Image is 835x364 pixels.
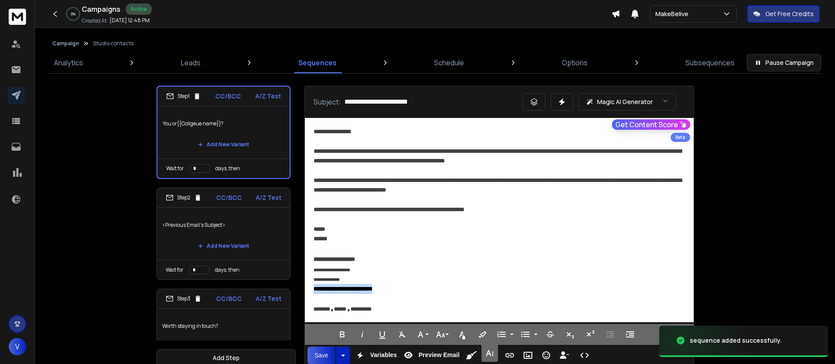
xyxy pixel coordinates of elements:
p: CC/BCC [216,294,242,303]
p: Wait for [166,165,184,172]
li: Step1CC/BCCA/Z TestYou or{{Collgeue name}}?Add New VariantWait fordays, then [157,86,291,179]
div: Step 2 [166,194,202,202]
p: Sequences [298,57,337,68]
button: Font Family [414,326,431,343]
p: A/Z Test [256,193,281,202]
button: Code View [576,347,593,364]
button: Unordered List [517,326,534,343]
p: Magic AI Generator [597,98,653,106]
a: Subsequences [680,52,740,73]
p: Options [562,57,588,68]
button: Underline (⌘U) [374,326,391,343]
p: CC/BCC [215,92,241,101]
button: Ordered List [508,326,515,343]
a: Schedule [429,52,469,73]
p: days, then [215,266,240,273]
a: Sequences [293,52,342,73]
button: Add New Variant [191,136,256,153]
a: Analytics [49,52,88,73]
div: Active [126,3,152,15]
button: Ordered List [493,326,510,343]
span: Preview Email [417,351,461,359]
h1: Campaigns [82,4,120,14]
button: Preview Email [400,347,461,364]
p: Analytics [54,57,83,68]
li: Step2CC/BCCA/Z Test<Previous Email's Subject>Add New VariantWait fordays, then [157,188,291,280]
p: Get Free Credits [765,10,814,18]
button: Add New Variant [191,237,256,255]
div: Step 1 [166,92,201,100]
button: Emoticons [538,347,554,364]
button: Add New Variant [191,338,256,356]
button: Save [307,347,335,364]
p: A/Z Test [255,92,281,101]
button: Variables [352,347,399,364]
p: Leads [181,57,200,68]
button: Decrease Indent (⌘[) [602,326,618,343]
button: Strikethrough (⌘S) [542,326,558,343]
p: Wait for [166,266,184,273]
a: Leads [176,52,206,73]
p: A/Z Test [256,294,281,303]
button: Increase Indent (⌘]) [622,326,638,343]
span: Variables [368,351,399,359]
a: Options [557,52,593,73]
div: Step 3 [166,295,202,303]
div: Beta [671,133,690,142]
li: Step3CC/BCCA/Z TestWorth staying in touch?Add New Variant [157,289,291,361]
p: Subsequences [685,57,735,68]
button: Get Content Score [612,119,690,130]
p: <Previous Email's Subject> [162,213,285,237]
p: days, then [215,165,240,172]
p: CC/BCC [216,193,242,202]
p: Subject: [314,97,341,107]
p: Created At: [82,17,108,24]
p: MakeBelive [655,10,692,18]
p: [DATE] 12:48 PM [110,17,150,24]
button: Insert Unsubscribe Link [556,347,573,364]
button: Campaign [52,40,79,47]
button: Get Free Credits [747,5,820,23]
p: Worth staying in touch? [162,314,285,338]
button: Pause Campaign [747,54,821,71]
button: V [9,338,26,355]
div: sequence added successfully. [690,336,782,345]
button: Font Size [434,326,451,343]
p: Schedule [434,57,464,68]
p: You or{{Collgeue name}}? [163,111,284,136]
p: Studio contacts [93,40,134,47]
button: Unordered List [532,326,539,343]
p: 0 % [71,11,76,17]
button: Magic AI Generator [578,93,676,111]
